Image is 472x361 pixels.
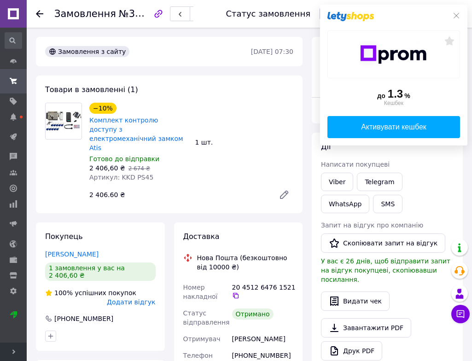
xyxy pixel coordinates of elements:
span: Дії [321,142,331,151]
button: Скопіювати запит на відгук [321,233,445,253]
div: Отримано [232,309,274,320]
span: Товари в замовленні (1) [45,85,138,94]
div: Статус замовлення [226,9,310,18]
a: Друк PDF [321,341,382,361]
div: 20 4512 6476 1521 [232,283,293,299]
div: Повернутися назад [36,9,43,18]
span: 100% [54,289,73,297]
button: Видати чек [321,291,390,311]
span: Доставка [183,232,220,241]
span: Готово до відправки [89,155,159,163]
span: У вас є 26 днів, щоб відправити запит на відгук покупцеві, скопіювавши посилання. [321,257,450,283]
div: успішних покупок [45,288,136,297]
div: 2 406.60 ₴ [86,188,271,201]
div: Нова Пошта (безкоштовно від 10000 ₴) [195,253,296,272]
a: WhatsApp [321,195,369,213]
span: Отримувач [183,335,221,343]
span: Артикул: KKD PS45 [89,174,153,181]
div: [PERSON_NAME] [230,331,295,347]
div: −10% [89,103,117,114]
span: Запит на відгук про компанію [321,221,423,229]
a: Редагувати [275,186,293,204]
span: Написати покупцеві [321,161,390,168]
span: Додати відгук [107,298,155,306]
button: SMS [373,195,402,213]
a: Viber [321,173,353,191]
span: 2 406,60 ₴ [89,164,125,172]
div: Замовлення з сайту [45,46,129,57]
span: Статус відправлення [183,309,230,326]
img: Комплект контролю доступу з електромеханічний замком Atis [46,111,82,131]
div: 1 шт. [192,136,297,149]
a: Telegram [357,173,402,191]
div: [PHONE_NUMBER] [53,314,114,323]
time: [DATE] 07:30 [251,48,293,55]
button: Чат з покупцем [451,305,470,323]
div: 1 замовлення у вас на 2 406,60 ₴ [45,262,156,281]
span: №365211764 [119,8,184,19]
span: Номер накладної [183,284,218,300]
span: 2 674 ₴ [128,165,150,172]
a: Комплект контролю доступу з електромеханічний замком Atis [89,116,183,151]
span: Покупець [45,232,83,241]
a: [PERSON_NAME] [45,250,99,258]
a: Завантажити PDF [321,318,411,338]
span: Замовлення [54,8,116,19]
